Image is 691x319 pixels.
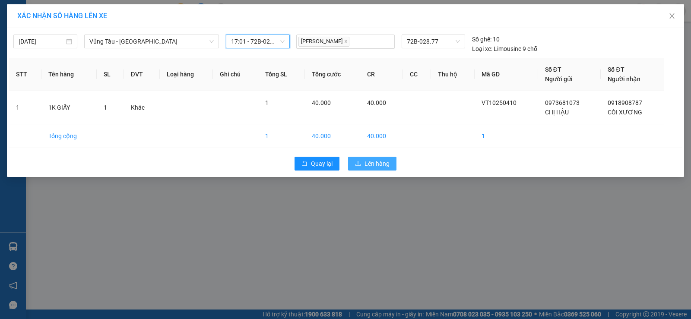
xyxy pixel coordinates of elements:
[403,58,431,91] th: CC
[475,124,538,148] td: 1
[9,91,41,124] td: 1
[669,13,675,19] span: close
[213,58,258,91] th: Ghi chú
[545,76,573,82] span: Người gửi
[41,124,97,148] td: Tổng cộng
[407,35,460,48] span: 72B-028.77
[9,58,41,91] th: STT
[258,58,305,91] th: Tổng SL
[124,91,160,124] td: Khác
[608,76,640,82] span: Người nhận
[312,99,331,106] span: 40.000
[482,99,517,106] span: VT10250410
[360,124,403,148] td: 40.000
[472,44,537,54] div: Limousine 9 chỗ
[265,99,269,106] span: 1
[344,39,348,44] span: close
[160,58,213,91] th: Loại hàng
[367,99,386,106] span: 40.000
[41,91,97,124] td: 1K GIẤY
[348,157,396,171] button: uploadLên hàng
[89,35,214,48] span: Vũng Tàu - Quận 1
[104,104,107,111] span: 1
[305,124,361,148] td: 40.000
[301,161,307,167] span: rollback
[295,157,339,171] button: rollbackQuay lại
[472,35,491,44] span: Số ghế:
[355,161,361,167] span: upload
[431,58,474,91] th: Thu hộ
[545,66,561,73] span: Số ĐT
[124,58,160,91] th: ĐVT
[475,58,538,91] th: Mã GD
[608,99,642,106] span: 0918908787
[258,124,305,148] td: 1
[298,37,349,47] span: [PERSON_NAME]
[311,159,333,168] span: Quay lại
[231,35,285,48] span: 17:01 - 72B-028.77
[97,58,124,91] th: SL
[41,58,97,91] th: Tên hàng
[608,66,624,73] span: Số ĐT
[360,58,403,91] th: CR
[545,109,569,116] span: CHỊ HẬU
[472,44,492,54] span: Loại xe:
[472,35,500,44] div: 10
[365,159,390,168] span: Lên hàng
[17,12,107,20] span: XÁC NHẬN SỐ HÀNG LÊN XE
[660,4,684,28] button: Close
[608,109,642,116] span: CÒI XƯƠNG
[209,39,214,44] span: down
[305,58,361,91] th: Tổng cước
[19,37,64,46] input: 11/10/2025
[545,99,580,106] span: 0973681073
